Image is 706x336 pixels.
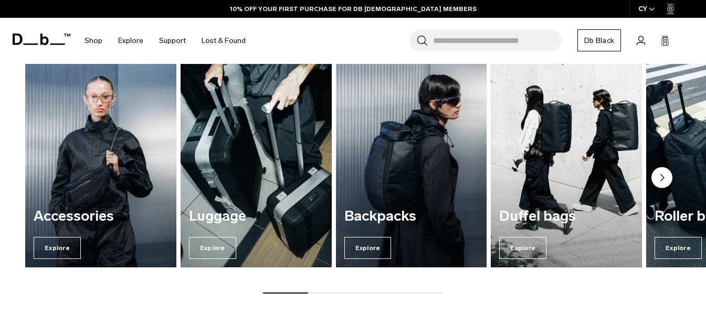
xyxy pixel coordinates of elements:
[202,22,246,59] a: Lost & Found
[336,64,487,267] div: 3 / 7
[25,64,176,267] div: 1 / 7
[499,237,546,259] span: Explore
[655,237,702,259] span: Explore
[491,64,642,267] a: Duffel bags Explore
[159,22,186,59] a: Support
[189,237,236,259] span: Explore
[77,18,254,63] nav: Main Navigation
[118,22,143,59] a: Explore
[499,209,634,224] h3: Duffel bags
[34,237,81,259] span: Explore
[25,64,176,267] a: Accessories Explore
[230,4,477,14] a: 10% OFF YOUR FIRST PURCHASE FOR DB [DEMOGRAPHIC_DATA] MEMBERS
[491,64,642,267] div: 4 / 7
[651,167,672,190] button: Next slide
[181,64,332,267] a: Luggage Explore
[344,237,392,259] span: Explore
[577,29,621,51] a: Db Black
[34,209,168,224] h3: Accessories
[85,22,102,59] a: Shop
[189,209,323,224] h3: Luggage
[336,64,487,267] a: Backpacks Explore
[181,64,332,267] div: 2 / 7
[344,209,479,224] h3: Backpacks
